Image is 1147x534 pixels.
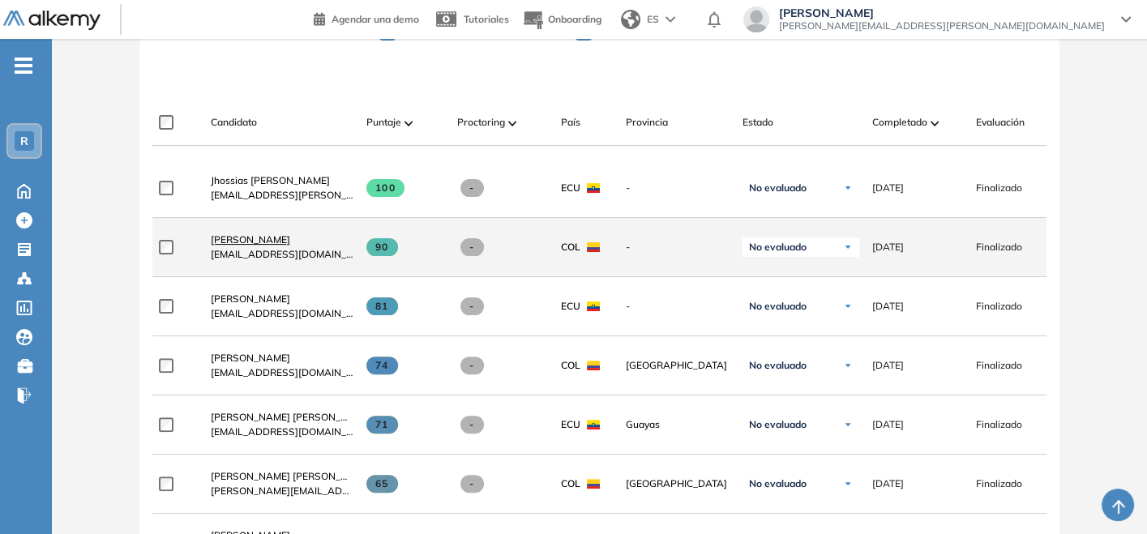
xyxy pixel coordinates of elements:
img: Ícono de flecha [843,361,853,370]
span: [DATE] [872,358,904,373]
span: [PERSON_NAME] [779,6,1105,19]
span: Guayas [626,417,730,432]
span: [GEOGRAPHIC_DATA] [626,358,730,373]
span: ES [647,12,659,27]
img: world [621,10,640,29]
span: Estado [743,115,773,130]
img: Ícono de flecha [843,242,853,252]
a: [PERSON_NAME] [211,233,353,247]
span: ECU [561,417,580,432]
span: - [460,238,484,256]
span: No evaluado [749,359,807,372]
span: País [561,115,580,130]
a: Agendar una demo [314,8,419,28]
span: [EMAIL_ADDRESS][DOMAIN_NAME] [211,365,353,380]
span: COL [561,476,580,491]
span: [GEOGRAPHIC_DATA] [626,476,730,491]
span: - [460,357,484,374]
span: Puntaje [366,115,401,130]
span: [PERSON_NAME] [PERSON_NAME] [211,470,372,482]
span: 71 [366,416,398,434]
span: No evaluado [749,300,807,313]
span: [DATE] [872,240,904,254]
span: No evaluado [749,477,807,490]
button: Onboarding [522,2,601,37]
a: [PERSON_NAME] [PERSON_NAME] [211,410,353,425]
span: - [460,297,484,315]
span: [DATE] [872,299,904,314]
a: [PERSON_NAME] [PERSON_NAME] [211,469,353,484]
img: ECU [587,301,600,311]
span: Jhossias [PERSON_NAME] [211,174,330,186]
span: [PERSON_NAME] [211,293,290,305]
span: Finalizado [976,299,1022,314]
a: Jhossias [PERSON_NAME] [211,173,353,188]
a: [PERSON_NAME] [211,351,353,365]
img: [missing "en.ARROW_ALT" translation] [931,121,939,126]
span: Agendar una demo [332,13,419,25]
img: ECU [587,183,600,193]
span: - [626,181,730,195]
a: [PERSON_NAME] [211,292,353,306]
img: Ícono de flecha [843,183,853,193]
span: COL [561,240,580,254]
span: - [460,475,484,493]
img: Logo [3,11,101,31]
img: ECU [587,420,600,429]
span: 100 [366,179,404,197]
span: Candidato [211,115,257,130]
span: 74 [366,357,398,374]
span: Evaluación [976,115,1025,130]
span: Tutoriales [464,13,509,25]
span: - [626,299,730,314]
span: No evaluado [749,241,807,254]
span: 90 [366,238,398,256]
img: [missing "en.ARROW_ALT" translation] [404,121,413,126]
span: [PERSON_NAME][EMAIL_ADDRESS][PERSON_NAME][DOMAIN_NAME] [211,484,353,498]
span: [EMAIL_ADDRESS][PERSON_NAME][DOMAIN_NAME] [211,188,353,203]
span: [DATE] [872,417,904,432]
span: Provincia [626,115,668,130]
span: ECU [561,299,580,314]
span: [EMAIL_ADDRESS][DOMAIN_NAME] [211,247,353,262]
img: COL [587,479,600,489]
img: Ícono de flecha [843,479,853,489]
span: Completado [872,115,927,130]
span: [DATE] [872,476,904,491]
img: [missing "en.ARROW_ALT" translation] [508,121,516,126]
span: [EMAIL_ADDRESS][DOMAIN_NAME] [211,425,353,439]
span: - [626,240,730,254]
span: Proctoring [457,115,505,130]
span: 81 [366,297,398,315]
span: - [460,416,484,434]
span: [PERSON_NAME] [211,233,290,246]
span: Onboarding [548,13,601,25]
iframe: Chat Widget [1066,456,1147,534]
span: 65 [366,475,398,493]
span: R [20,135,28,147]
span: - [460,179,484,197]
img: arrow [666,16,675,23]
i: - [15,64,32,67]
span: No evaluado [749,182,807,194]
span: [PERSON_NAME][EMAIL_ADDRESS][PERSON_NAME][DOMAIN_NAME] [779,19,1105,32]
img: COL [587,242,600,252]
span: Finalizado [976,181,1022,195]
span: COL [561,358,580,373]
img: Ícono de flecha [843,301,853,311]
img: Ícono de flecha [843,420,853,429]
span: Finalizado [976,240,1022,254]
img: COL [587,361,600,370]
span: No evaluado [749,418,807,431]
span: [DATE] [872,181,904,195]
span: Finalizado [976,417,1022,432]
span: [PERSON_NAME] [PERSON_NAME] [211,411,372,423]
span: Finalizado [976,358,1022,373]
span: ECU [561,181,580,195]
span: [PERSON_NAME] [211,352,290,364]
span: Finalizado [976,476,1022,491]
div: Widget de chat [1066,456,1147,534]
span: [EMAIL_ADDRESS][DOMAIN_NAME] [211,306,353,321]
